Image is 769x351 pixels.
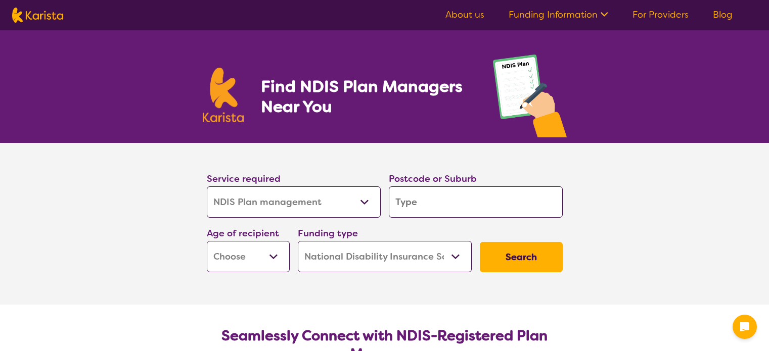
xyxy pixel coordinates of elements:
[298,227,358,239] label: Funding type
[480,242,563,272] button: Search
[389,173,477,185] label: Postcode or Suburb
[207,227,279,239] label: Age of recipient
[493,55,567,143] img: plan-management
[261,76,472,117] h1: Find NDIS Plan Managers Near You
[445,9,484,21] a: About us
[12,8,63,23] img: Karista logo
[632,9,689,21] a: For Providers
[203,68,244,122] img: Karista logo
[509,9,608,21] a: Funding Information
[389,186,563,218] input: Type
[713,9,733,21] a: Blog
[207,173,281,185] label: Service required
